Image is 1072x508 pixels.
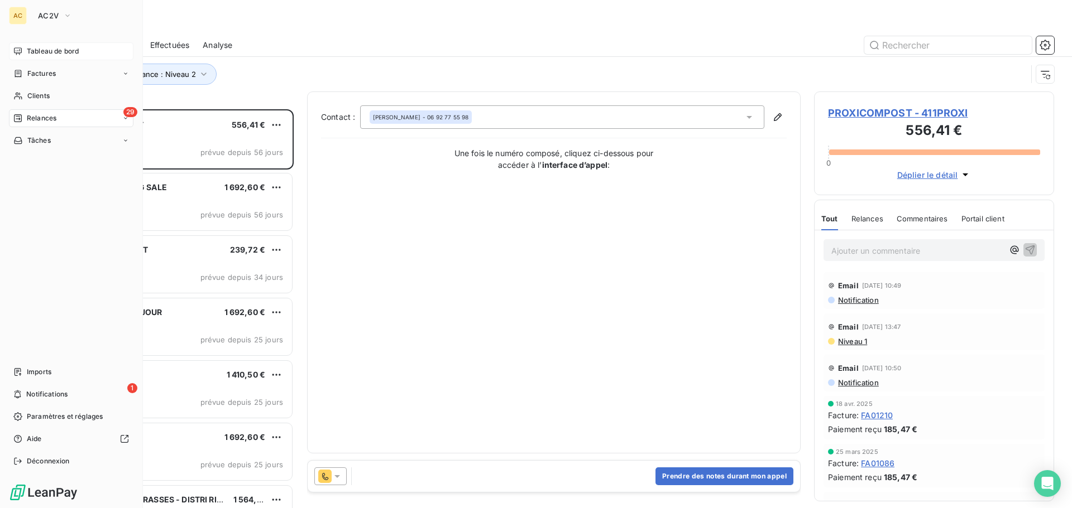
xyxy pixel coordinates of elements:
[9,430,133,448] a: Aide
[127,383,137,393] span: 1
[655,467,793,485] button: Prendre des notes durant mon appel
[224,182,266,192] span: 1 692,60 €
[828,471,882,483] span: Paiement reçu
[894,168,975,181] button: Déplier le détail
[884,471,917,483] span: 185,47 €
[27,46,79,56] span: Tableau de bord
[27,136,51,146] span: Tâches
[373,113,420,121] span: [PERSON_NAME]
[884,423,917,435] span: 185,47 €
[232,120,265,129] span: 556,41 €
[864,36,1032,54] input: Rechercher
[27,113,56,123] span: Relances
[837,296,879,304] span: Notification
[200,148,283,157] span: prévue depuis 56 jours
[826,158,831,167] span: 0
[862,323,901,330] span: [DATE] 13:47
[54,109,294,508] div: grid
[9,7,27,25] div: AC
[9,483,78,501] img: Logo LeanPay
[861,409,893,421] span: FA01210
[837,337,867,346] span: Niveau 1
[79,64,217,85] button: Niveau de relance : Niveau 2
[862,365,902,371] span: [DATE] 10:50
[95,70,196,79] span: Niveau de relance : Niveau 2
[26,389,68,399] span: Notifications
[961,214,1004,223] span: Portail client
[321,112,360,123] label: Contact :
[838,364,859,372] span: Email
[27,434,42,444] span: Aide
[224,307,266,317] span: 1 692,60 €
[897,169,958,181] span: Déplier le détail
[27,69,56,79] span: Factures
[1034,470,1061,497] div: Open Intercom Messenger
[442,147,666,171] p: Une fois le numéro composé, cliquez ci-dessous pour accéder à l’ :
[227,370,266,379] span: 1 410,50 €
[838,322,859,331] span: Email
[123,107,137,117] span: 29
[203,40,232,51] span: Analyse
[861,457,894,469] span: FA01086
[836,400,873,407] span: 18 avr. 2025
[862,282,902,289] span: [DATE] 10:49
[27,367,51,377] span: Imports
[828,423,882,435] span: Paiement reçu
[233,495,274,504] span: 1 564,57 €
[542,160,608,170] strong: interface d’appel
[821,214,838,223] span: Tout
[230,245,265,254] span: 239,72 €
[373,113,468,121] div: - 06 92 77 55 98
[838,281,859,290] span: Email
[27,456,70,466] span: Déconnexion
[200,460,283,469] span: prévue depuis 25 jours
[851,214,883,223] span: Relances
[27,91,50,101] span: Clients
[828,457,859,469] span: Facture :
[150,40,190,51] span: Effectuées
[897,214,948,223] span: Commentaires
[200,335,283,344] span: prévue depuis 25 jours
[828,409,859,421] span: Facture :
[200,398,283,407] span: prévue depuis 25 jours
[828,120,1040,143] h3: 556,41 €
[27,412,103,422] span: Paramètres et réglages
[38,11,59,20] span: AC2V
[837,378,879,387] span: Notification
[200,273,283,282] span: prévue depuis 34 jours
[828,105,1040,120] span: PROXICOMPOST - 411PROXI
[79,495,263,504] span: LECLERC LES TERASSES - DISTRI RIVE GAUCHE
[200,210,283,219] span: prévue depuis 56 jours
[224,432,266,442] span: 1 692,60 €
[836,448,878,455] span: 25 mars 2025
